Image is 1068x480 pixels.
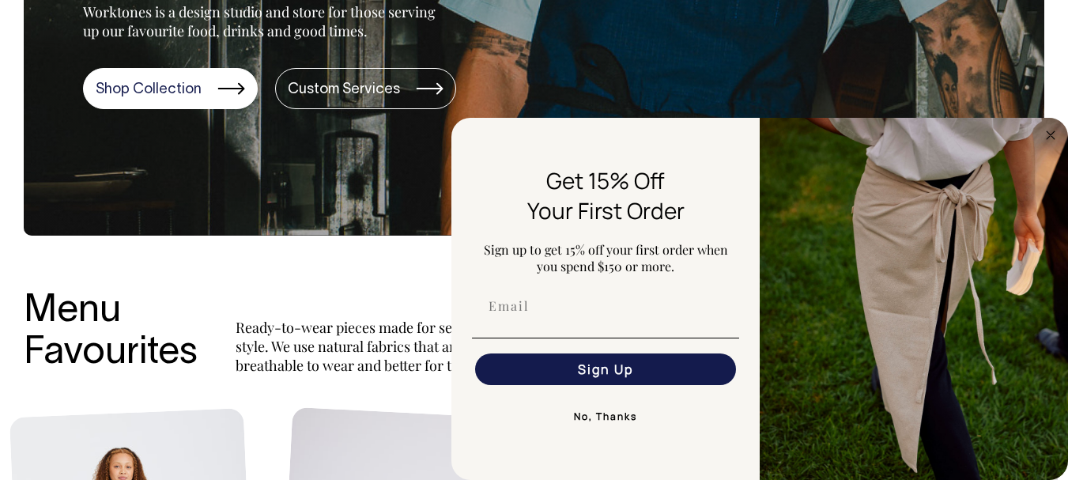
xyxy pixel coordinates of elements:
[83,68,258,109] a: Shop Collection
[475,353,736,385] button: Sign Up
[275,68,456,109] a: Custom Services
[83,2,443,40] p: Worktones is a design studio and store for those serving up our favourite food, drinks and good t...
[475,290,736,322] input: Email
[527,195,685,225] span: Your First Order
[236,318,520,375] p: Ready-to-wear pieces made for service and style. We use natural fabrics that are breathable to we...
[484,241,728,274] span: Sign up to get 15% off your first order when you spend $150 or more.
[1041,126,1060,145] button: Close dialog
[760,118,1068,480] img: 5e34ad8f-4f05-4173-92a8-ea475ee49ac9.jpeg
[451,118,1068,480] div: FLYOUT Form
[546,165,665,195] span: Get 15% Off
[24,291,198,375] h3: Menu Favourites
[472,401,739,433] button: No, Thanks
